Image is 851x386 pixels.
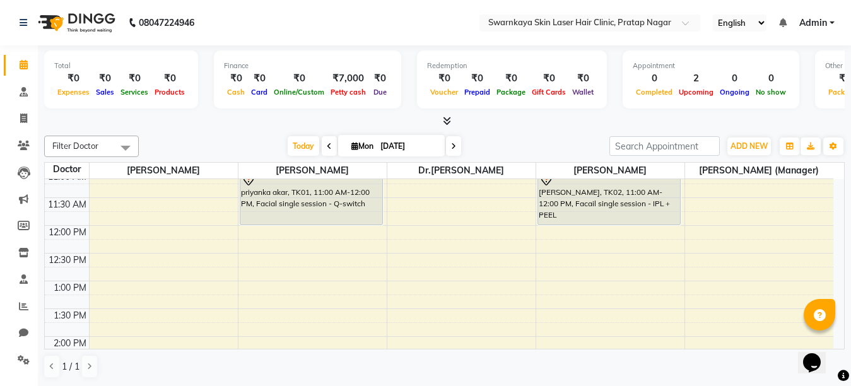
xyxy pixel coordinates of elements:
[90,163,238,178] span: [PERSON_NAME]
[240,171,382,225] div: priyanka akar, TK01, 11:00 AM-12:00 PM, Facial single session - Q-switch
[52,141,98,151] span: Filter Doctor
[727,137,771,155] button: ADD NEW
[717,71,753,86] div: 0
[609,136,720,156] input: Search Appointment
[717,88,753,96] span: Ongoing
[427,61,597,71] div: Redemption
[569,88,597,96] span: Wallet
[529,71,569,86] div: ₹0
[493,88,529,96] span: Package
[633,88,676,96] span: Completed
[799,16,827,30] span: Admin
[51,337,89,350] div: 2:00 PM
[93,71,117,86] div: ₹0
[93,88,117,96] span: Sales
[327,71,369,86] div: ₹7,000
[798,336,838,373] iframe: chat widget
[753,71,789,86] div: 0
[348,141,377,151] span: Mon
[51,281,89,295] div: 1:00 PM
[676,88,717,96] span: Upcoming
[461,71,493,86] div: ₹0
[538,171,680,225] div: [PERSON_NAME], TK02, 11:00 AM-12:00 PM, Facail single session - IPL + PEEL
[633,61,789,71] div: Appointment
[151,71,188,86] div: ₹0
[32,5,119,40] img: logo
[427,88,461,96] span: Voucher
[248,71,271,86] div: ₹0
[536,163,684,178] span: [PERSON_NAME]
[46,254,89,267] div: 12:30 PM
[493,71,529,86] div: ₹0
[139,5,194,40] b: 08047224946
[427,71,461,86] div: ₹0
[117,71,151,86] div: ₹0
[569,71,597,86] div: ₹0
[685,163,834,178] span: [PERSON_NAME] (Manager)
[377,137,440,156] input: 2025-09-01
[529,88,569,96] span: Gift Cards
[117,88,151,96] span: Services
[51,309,89,322] div: 1:30 PM
[370,88,390,96] span: Due
[54,71,93,86] div: ₹0
[224,71,248,86] div: ₹0
[54,88,93,96] span: Expenses
[224,61,391,71] div: Finance
[369,71,391,86] div: ₹0
[461,88,493,96] span: Prepaid
[633,71,676,86] div: 0
[271,88,327,96] span: Online/Custom
[62,360,79,373] span: 1 / 1
[327,88,369,96] span: Petty cash
[731,141,768,151] span: ADD NEW
[151,88,188,96] span: Products
[224,88,248,96] span: Cash
[271,71,327,86] div: ₹0
[676,71,717,86] div: 2
[753,88,789,96] span: No show
[387,163,536,178] span: Dr.[PERSON_NAME]
[248,88,271,96] span: Card
[238,163,387,178] span: [PERSON_NAME]
[46,226,89,239] div: 12:00 PM
[45,198,89,211] div: 11:30 AM
[45,163,89,176] div: Doctor
[288,136,319,156] span: Today
[54,61,188,71] div: Total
